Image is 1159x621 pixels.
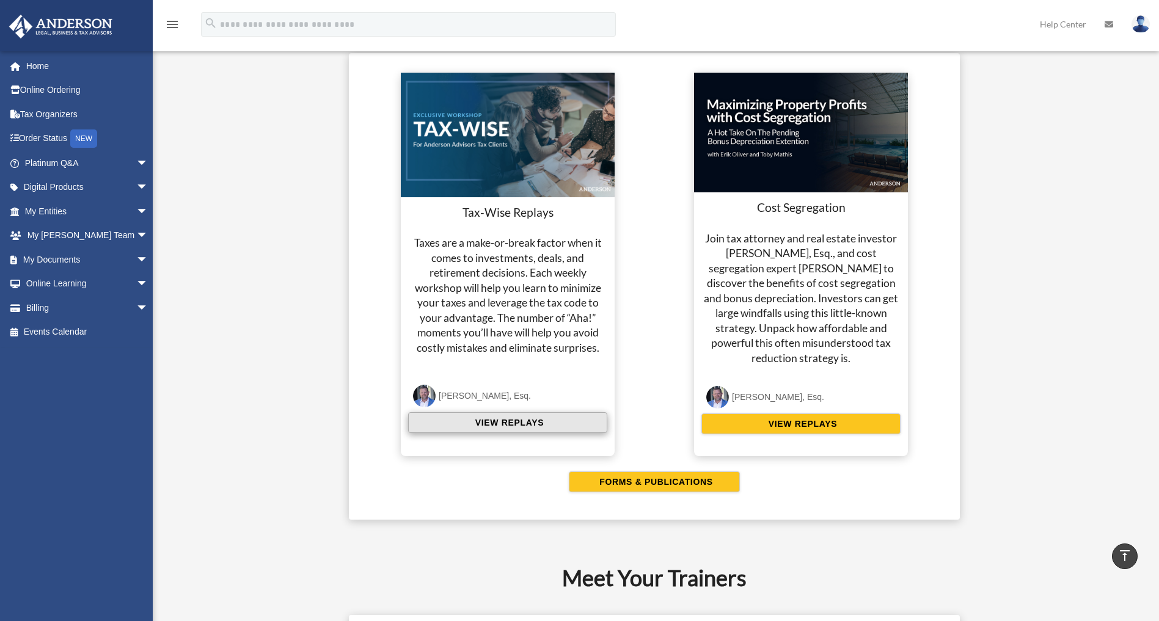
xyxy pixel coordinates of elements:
[701,413,901,434] button: VIEW REPLAYS
[70,129,97,148] div: NEW
[9,247,167,272] a: My Documentsarrow_drop_down
[706,386,729,409] img: Toby-circle-head.png
[765,418,837,430] span: VIEW REPLAYS
[136,175,161,200] span: arrow_drop_down
[136,223,161,249] span: arrow_drop_down
[408,412,607,433] button: VIEW REPLAYS
[401,73,615,197] img: taxwise-replay.png
[136,247,161,272] span: arrow_drop_down
[9,54,167,78] a: Home
[1112,543,1138,569] a: vertical_align_top
[596,476,712,488] span: FORMS & PUBLICATIONS
[9,272,167,296] a: Online Learningarrow_drop_down
[694,73,908,193] img: cost-seg-update.jpg
[136,296,161,321] span: arrow_drop_down
[569,471,740,492] button: FORMS & PUBLICATIONS
[408,205,607,221] h3: Tax-Wise Replays
[136,199,161,224] span: arrow_drop_down
[9,199,167,223] a: My Entitiesarrow_drop_down
[9,102,167,126] a: Tax Organizers
[1117,548,1132,563] i: vertical_align_top
[205,562,1104,593] h2: Meet Your Trainers
[9,151,167,175] a: Platinum Q&Aarrow_drop_down
[9,126,167,151] a: Order StatusNEW
[9,78,167,103] a: Online Ordering
[9,175,167,200] a: Digital Productsarrow_drop_down
[204,16,218,30] i: search
[9,320,167,344] a: Events Calendar
[472,416,544,429] span: VIEW REPLAYS
[9,223,167,248] a: My [PERSON_NAME] Teamarrow_drop_down
[5,15,116,38] img: Anderson Advisors Platinum Portal
[165,21,180,32] a: menu
[361,471,948,492] a: FORMS & PUBLICATIONS
[413,385,436,407] img: Toby-circle-head.png
[1132,15,1150,33] img: User Pic
[732,390,824,405] div: [PERSON_NAME], Esq.
[439,388,531,404] div: [PERSON_NAME], Esq.
[408,236,607,355] h4: Taxes are a make-or-break factor when it comes to investments, deals, and retirement decisions. E...
[9,296,167,320] a: Billingarrow_drop_down
[701,200,901,216] h3: Cost Segregation
[136,151,161,176] span: arrow_drop_down
[165,17,180,32] i: menu
[701,231,901,366] h4: Join tax attorney and real estate investor [PERSON_NAME], Esq., and cost segregation expert [PERS...
[136,272,161,297] span: arrow_drop_down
